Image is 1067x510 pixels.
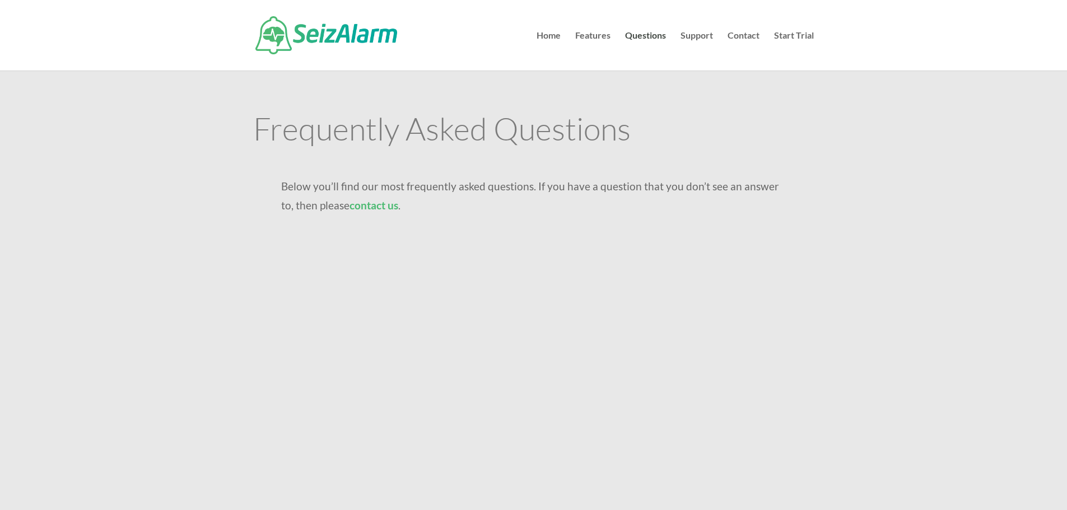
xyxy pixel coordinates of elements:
a: Questions [625,31,666,71]
a: Contact [728,31,760,71]
h1: Frequently Asked Questions [253,113,814,149]
a: Start Trial [774,31,814,71]
p: Below you’ll find our most frequently asked questions. If you have a question that you don’t see ... [281,177,786,215]
a: Home [537,31,561,71]
a: Support [681,31,713,71]
iframe: Help widget launcher [967,466,1055,498]
a: contact us [350,199,398,212]
a: Features [575,31,611,71]
img: SeizAlarm [255,16,397,54]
